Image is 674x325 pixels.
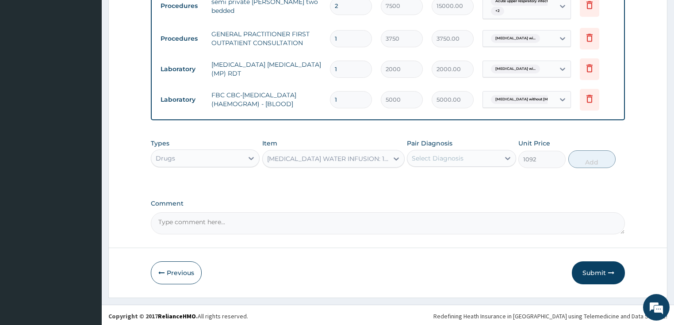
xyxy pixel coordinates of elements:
label: Unit Price [518,139,550,148]
img: d_794563401_company_1708531726252_794563401 [16,44,36,66]
textarea: Type your message and hit 'Enter' [4,225,168,256]
span: We're online! [51,103,122,192]
td: Procedures [156,31,207,47]
td: FBC CBC-[MEDICAL_DATA] (HAEMOGRAM) - [BLOOD] [207,86,326,113]
span: [MEDICAL_DATA] wi... [491,34,540,43]
div: Drugs [156,154,175,163]
td: Laboratory [156,61,207,77]
label: Pair Diagnosis [407,139,452,148]
div: Minimize live chat window [145,4,166,26]
span: [MEDICAL_DATA] wi... [491,65,540,73]
div: [MEDICAL_DATA] WATER INFUSION: 10% - 500ML(PLUS INFUSION SET) [267,154,389,163]
label: Item [262,139,277,148]
span: + 2 [491,7,504,15]
label: Types [151,140,169,147]
label: Comment [151,200,625,207]
span: [MEDICAL_DATA] without [MEDICAL_DATA] [491,95,580,104]
strong: Copyright © 2017 . [108,312,198,320]
div: Redefining Heath Insurance in [GEOGRAPHIC_DATA] using Telemedicine and Data Science! [433,312,667,321]
td: Laboratory [156,92,207,108]
td: GENERAL PRACTITIONER FIRST OUTPATIENT CONSULTATION [207,25,326,52]
td: [MEDICAL_DATA] [MEDICAL_DATA] (MP) RDT [207,56,326,82]
a: RelianceHMO [158,312,196,320]
div: Chat with us now [46,50,149,61]
button: Submit [572,261,625,284]
button: Add [568,150,616,168]
div: Select Diagnosis [412,154,463,163]
button: Previous [151,261,202,284]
